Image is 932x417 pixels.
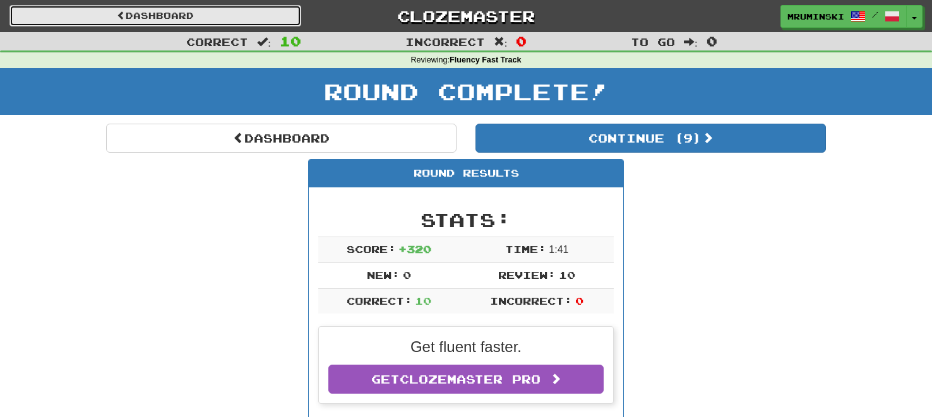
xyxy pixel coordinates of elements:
[318,209,614,230] h2: Stats:
[780,5,907,28] a: mruminski /
[280,33,301,49] span: 10
[498,269,556,281] span: Review:
[367,269,400,281] span: New:
[328,365,604,394] a: GetClozemaster Pro
[398,243,431,255] span: + 320
[9,5,301,26] a: Dashboard
[400,372,541,386] span: Clozemaster Pro
[4,79,928,104] h1: Round Complete!
[494,37,508,47] span: :
[320,5,612,27] a: Clozemaster
[309,160,623,187] div: Round Results
[490,295,572,307] span: Incorrect:
[631,35,675,48] span: To go
[328,336,604,358] p: Get fluent faster.
[549,244,568,255] span: 1 : 41
[872,10,878,19] span: /
[347,243,396,255] span: Score:
[186,35,248,48] span: Correct
[403,269,411,281] span: 0
[415,295,431,307] span: 10
[516,33,527,49] span: 0
[684,37,698,47] span: :
[257,37,271,47] span: :
[559,269,575,281] span: 10
[707,33,717,49] span: 0
[405,35,485,48] span: Incorrect
[475,124,826,153] button: Continue (9)
[450,56,521,64] strong: Fluency Fast Track
[575,295,583,307] span: 0
[347,295,412,307] span: Correct:
[505,243,546,255] span: Time:
[106,124,457,153] a: Dashboard
[787,11,844,22] span: mruminski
